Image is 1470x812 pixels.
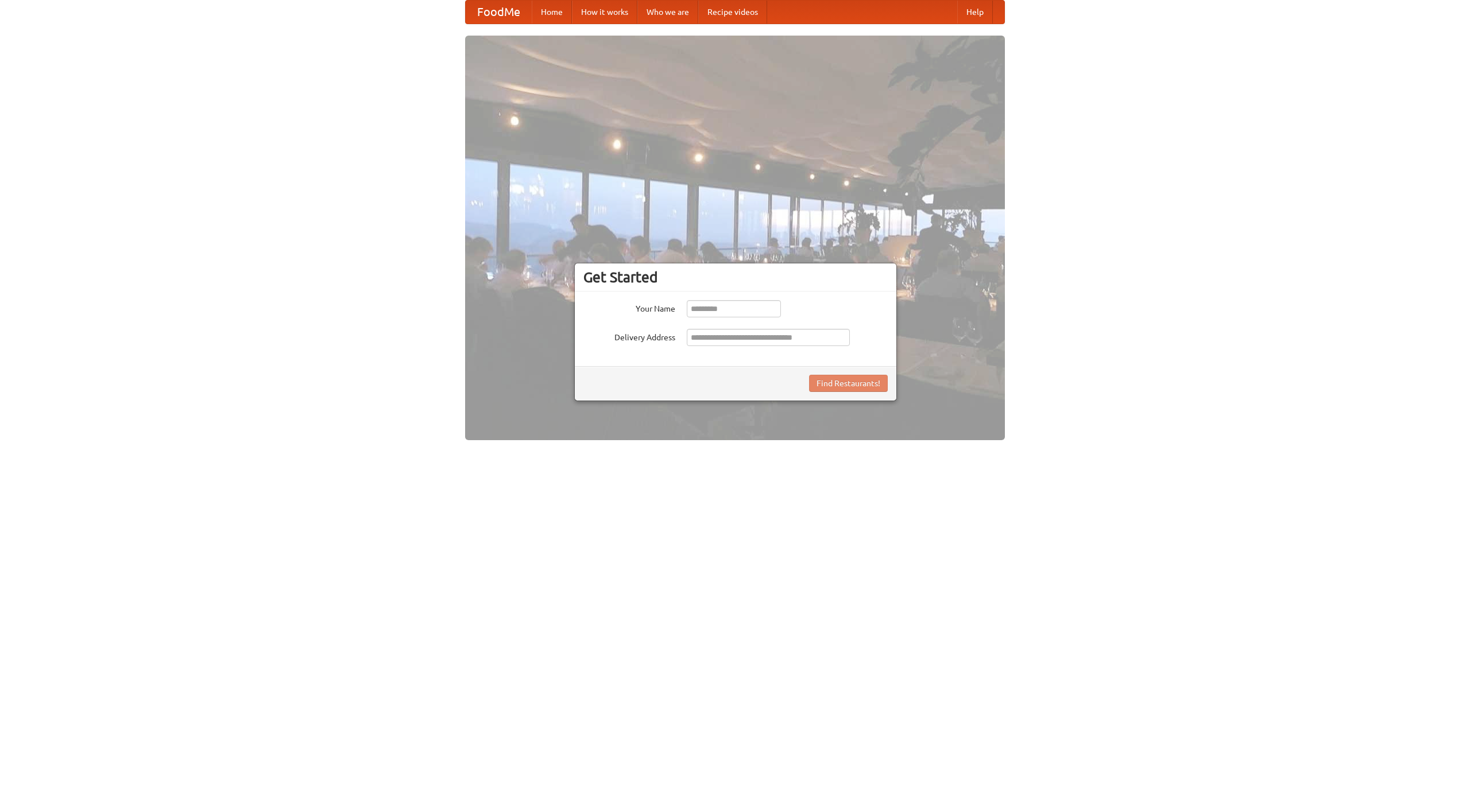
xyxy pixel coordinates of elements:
a: Recipe videos [698,1,767,24]
button: Find Restaurants! [809,375,888,392]
a: Help [957,1,993,24]
label: Delivery Address [583,329,675,343]
a: How it works [572,1,637,24]
label: Your Name [583,300,675,314]
a: FoodMe [466,1,532,24]
a: Who we are [637,1,698,24]
h3: Get Started [583,269,888,286]
a: Home [532,1,572,24]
